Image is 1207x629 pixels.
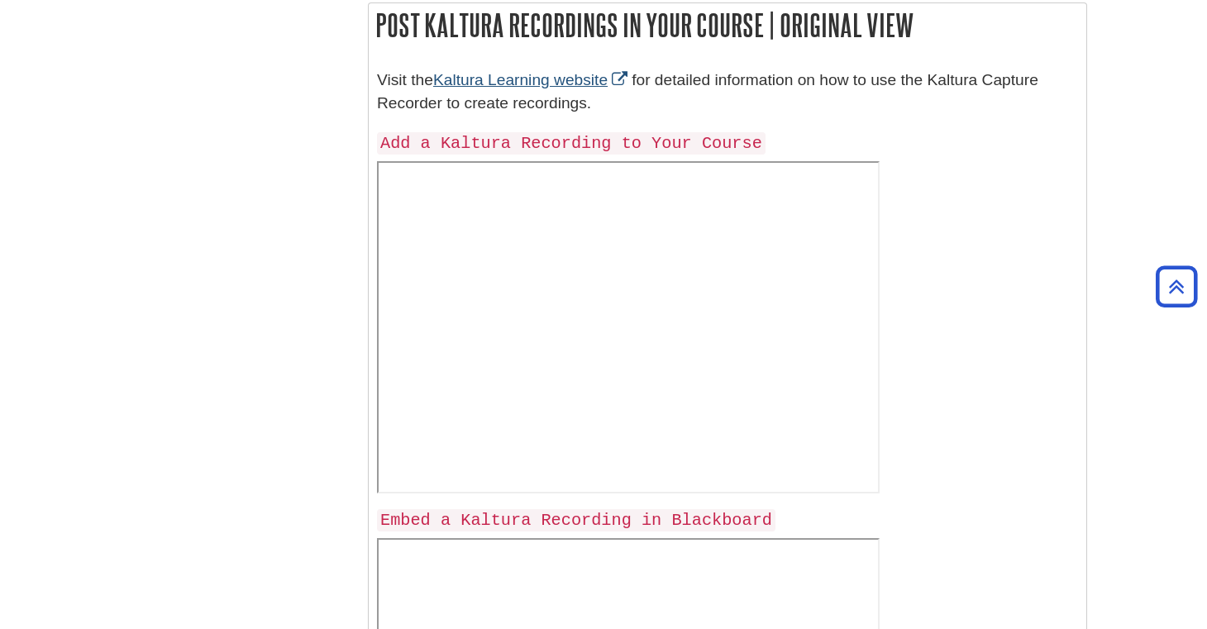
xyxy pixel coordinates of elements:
a: Back to Top [1150,275,1203,298]
code: Add a Kaltura Recording to Your Course [377,132,766,155]
iframe: Kaltura Player [377,161,880,493]
code: Embed a Kaltura Recording in Blackboard [377,509,775,531]
h2: Post Kaltura Recordings in Your Course | Original View [369,3,1086,47]
a: Link opens in new window [433,71,632,88]
p: Visit the for detailed information on how to use the Kaltura Capture Recorder to create recordings. [377,69,1078,117]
